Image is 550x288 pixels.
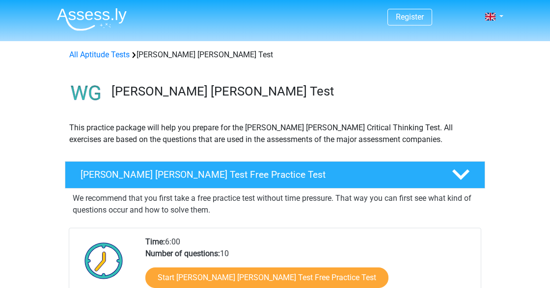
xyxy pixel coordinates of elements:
h4: [PERSON_NAME] [PERSON_NAME] Test Free Practice Test [81,169,436,180]
a: Start [PERSON_NAME] [PERSON_NAME] Test Free Practice Test [145,267,388,288]
a: [PERSON_NAME] [PERSON_NAME] Test Free Practice Test [61,161,489,189]
h3: [PERSON_NAME] [PERSON_NAME] Test [111,84,477,99]
p: We recommend that you first take a free practice test without time pressure. That way you can fir... [73,192,477,216]
img: Clock [79,236,129,285]
img: watson glaser test [65,72,107,114]
div: [PERSON_NAME] [PERSON_NAME] Test [65,49,485,61]
img: Assessly [57,8,127,31]
b: Number of questions: [145,249,220,258]
a: Register [396,12,424,22]
b: Time: [145,237,165,246]
a: All Aptitude Tests [69,50,130,59]
p: This practice package will help you prepare for the [PERSON_NAME] [PERSON_NAME] Critical Thinking... [69,122,481,145]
